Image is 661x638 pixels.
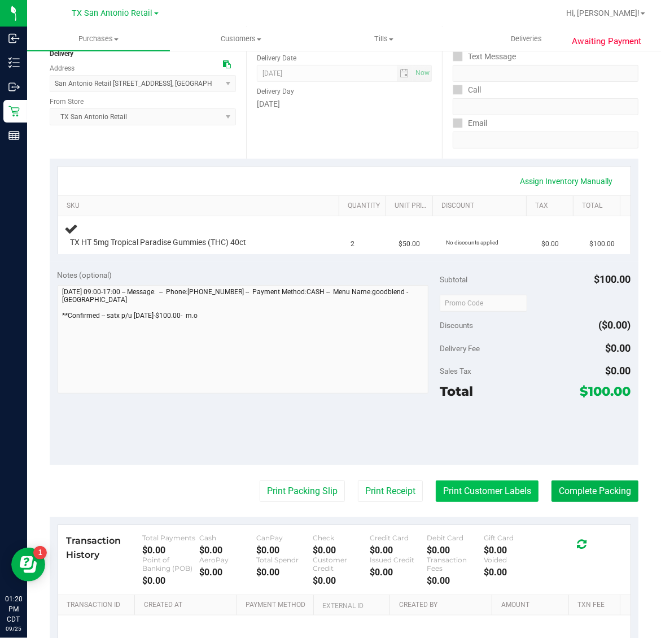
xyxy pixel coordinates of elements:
div: $0.00 [313,545,370,556]
span: No discounts applied [446,239,499,246]
div: $0.00 [427,575,484,586]
span: Subtotal [440,275,467,284]
span: Customers [170,34,312,44]
label: Delivery Date [257,53,296,63]
div: AeroPay [199,556,256,564]
inline-svg: Inbound [8,33,20,44]
span: Delivery Fee [440,344,480,353]
p: 01:20 PM CDT [5,594,22,624]
div: $0.00 [256,545,313,556]
a: Purchases [27,27,170,51]
span: $100.00 [589,239,615,250]
span: Deliveries [496,34,557,44]
div: $0.00 [256,567,313,578]
button: Print Receipt [358,480,423,502]
inline-svg: Inventory [8,57,20,68]
a: Amount [501,601,564,610]
p: 09/25 [5,624,22,633]
span: Sales Tax [440,366,471,375]
label: Delivery Day [257,86,294,97]
div: Customer Credit [313,556,370,573]
div: $0.00 [142,575,199,586]
span: TX San Antonio Retail [72,8,153,18]
label: Address [50,63,75,73]
div: $0.00 [427,545,484,556]
span: 2 [351,239,355,250]
a: Txn Fee [577,601,615,610]
th: External ID [313,595,390,615]
div: $0.00 [484,545,541,556]
a: Payment Method [246,601,309,610]
div: Point of Banking (POB) [142,556,199,573]
inline-svg: Reports [8,130,20,141]
span: $100.00 [594,273,631,285]
div: Transaction Fees [427,556,484,573]
input: Format: (999) 999-9999 [453,98,638,115]
label: From Store [50,97,84,107]
div: $0.00 [370,545,427,556]
div: Cash [199,534,256,542]
div: Check [313,534,370,542]
a: Quantity [348,202,381,211]
iframe: Resource center unread badge [33,546,47,560]
div: $0.00 [313,575,370,586]
span: TX HT 5mg Tropical Paradise Gummies (THC) 40ct [71,237,247,248]
div: $0.00 [370,567,427,578]
label: Call [453,82,481,98]
a: Assign Inventory Manually [513,172,620,191]
div: Copy address to clipboard [223,59,231,71]
inline-svg: Outbound [8,81,20,93]
label: Text Message [453,49,516,65]
a: Discount [441,202,522,211]
a: Created By [399,601,488,610]
span: Purchases [27,34,170,44]
button: Print Customer Labels [436,480,539,502]
span: ($0.00) [599,319,631,331]
strong: Delivery [50,50,73,58]
div: Issued Credit [370,556,427,564]
div: CanPay [256,534,313,542]
a: Created At [144,601,233,610]
input: Promo Code [440,295,527,312]
span: $0.00 [606,365,631,377]
span: Discounts [440,315,473,335]
div: Total Payments [142,534,199,542]
div: [DATE] [257,98,432,110]
div: $0.00 [199,567,256,578]
label: Email [453,115,487,132]
a: Total [582,202,615,211]
span: Awaiting Payment [572,35,641,48]
span: $0.00 [606,342,631,354]
a: Customers [170,27,313,51]
a: Tills [312,27,455,51]
a: Deliveries [455,27,598,51]
div: Credit Card [370,534,427,542]
div: Debit Card [427,534,484,542]
div: $0.00 [199,545,256,556]
div: Voided [484,556,541,564]
span: Total [440,383,473,399]
div: Gift Card [484,534,541,542]
span: Tills [313,34,454,44]
iframe: Resource center [11,548,45,582]
input: Format: (999) 999-9999 [453,65,638,82]
span: $100.00 [580,383,631,399]
a: Unit Price [395,202,428,211]
inline-svg: Retail [8,106,20,117]
a: SKU [67,202,335,211]
a: Transaction ID [67,601,130,610]
a: Tax [535,202,568,211]
button: Print Packing Slip [260,480,345,502]
span: Hi, [PERSON_NAME]! [566,8,640,18]
span: $0.00 [542,239,559,250]
span: Notes (optional) [58,270,112,279]
div: $0.00 [142,545,199,556]
button: Complete Packing [551,480,638,502]
span: $50.00 [399,239,420,250]
div: Total Spendr [256,556,313,564]
div: $0.00 [484,567,541,578]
